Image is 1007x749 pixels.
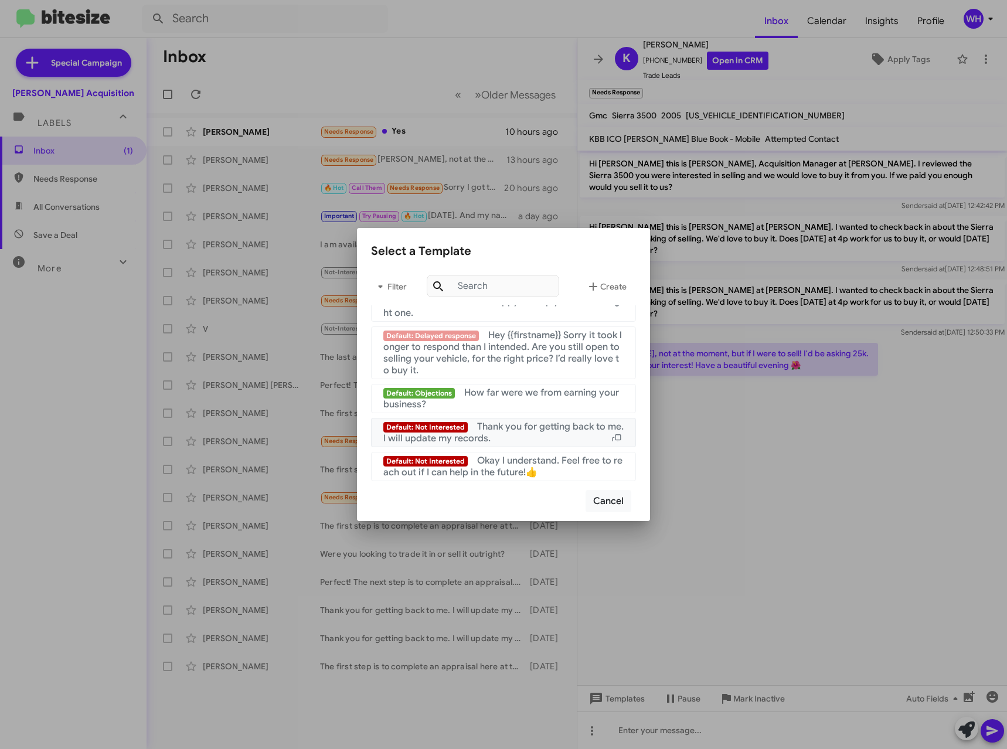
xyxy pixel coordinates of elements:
[577,273,636,301] button: Create
[427,275,559,297] input: Search
[586,276,627,297] span: Create
[383,456,468,467] span: Default: Not Interested
[383,329,622,376] span: Hey {{firstname}} Sorry it took longer to respond than I intended. Are you still open to selling ...
[371,273,409,301] button: Filter
[371,276,409,297] span: Filter
[383,331,479,341] span: Default: Delayed response
[371,242,636,261] div: Select a Template
[586,490,631,512] button: Cancel
[383,455,622,478] span: Okay I understand. Feel free to reach out if I can help in the future!👍
[383,421,624,444] span: Thank you for getting back to me. I will update my records.
[383,387,619,410] span: How far were we from earning your business?
[383,388,455,399] span: Default: Objections
[383,422,468,433] span: Default: Not Interested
